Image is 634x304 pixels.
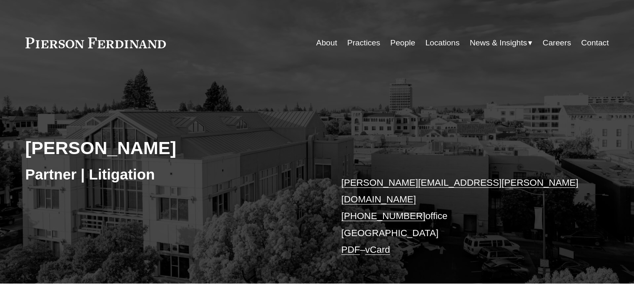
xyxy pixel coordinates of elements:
a: vCard [365,244,390,255]
a: People [390,35,415,51]
span: News & Insights [470,36,527,50]
a: [PHONE_NUMBER] [341,211,426,221]
a: Careers [543,35,571,51]
a: [PERSON_NAME][EMAIL_ADDRESS][PERSON_NAME][DOMAIN_NAME] [341,177,579,204]
h2: [PERSON_NAME] [25,137,317,159]
a: Locations [425,35,459,51]
a: folder dropdown [470,35,533,51]
a: About [316,35,337,51]
a: PDF [341,244,360,255]
a: Contact [581,35,609,51]
h3: Partner | Litigation [25,165,317,184]
a: Practices [347,35,380,51]
p: office [GEOGRAPHIC_DATA] – [341,174,584,259]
